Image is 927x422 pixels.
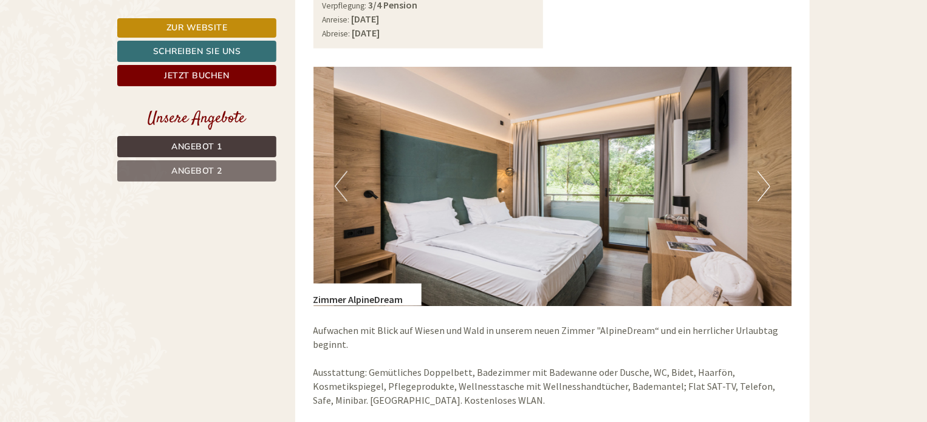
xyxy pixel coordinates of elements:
span: Angebot 2 [171,165,222,177]
button: Previous [335,171,347,202]
a: Schreiben Sie uns [117,41,276,62]
small: Anreise: [323,15,350,25]
img: image [313,67,792,306]
b: [DATE] [352,13,380,25]
div: Guten Tag, wie können wir Ihnen helfen? [9,33,193,70]
a: Jetzt buchen [117,65,276,86]
div: Zimmer AlpineDream [313,284,422,307]
div: [GEOGRAPHIC_DATA] [18,35,187,45]
span: Angebot 1 [171,141,222,152]
a: Zur Website [117,18,276,38]
button: Senden [406,320,479,341]
small: Abreise: [323,29,351,39]
b: [DATE] [352,27,380,39]
div: [DATE] [217,9,261,30]
small: Verpflegung: [323,1,367,11]
div: Unsere Angebote [117,107,276,130]
small: 06:16 [18,59,187,67]
button: Next [758,171,770,202]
